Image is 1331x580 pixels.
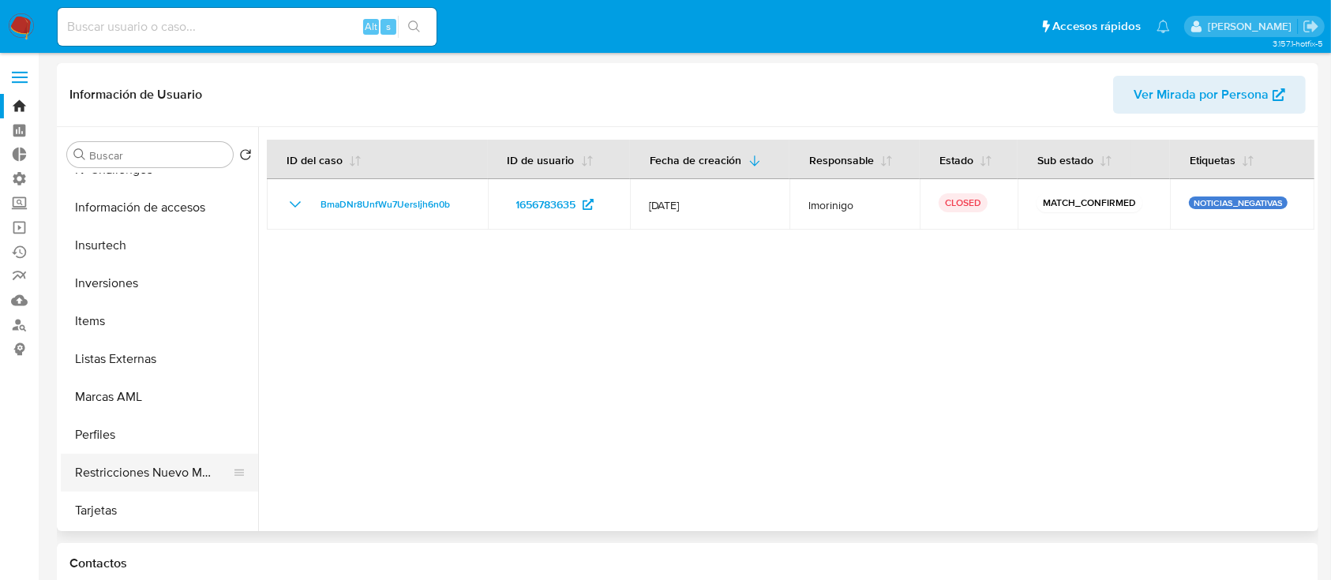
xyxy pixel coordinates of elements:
[1208,19,1297,34] p: ezequiel.castrillon@mercadolibre.com
[61,264,258,302] button: Inversiones
[1113,76,1306,114] button: Ver Mirada por Persona
[73,148,86,161] button: Buscar
[89,148,227,163] input: Buscar
[61,492,258,529] button: Tarjetas
[1052,18,1141,35] span: Accesos rápidos
[61,226,258,264] button: Insurtech
[398,16,430,38] button: search-icon
[1303,18,1319,35] a: Salir
[61,416,258,454] button: Perfiles
[1134,76,1269,114] span: Ver Mirada por Persona
[69,556,1306,571] h1: Contactos
[61,189,258,226] button: Información de accesos
[61,340,258,378] button: Listas Externas
[386,19,391,34] span: s
[239,148,252,166] button: Volver al orden por defecto
[58,17,437,37] input: Buscar usuario o caso...
[365,19,377,34] span: Alt
[1157,20,1170,33] a: Notificaciones
[61,454,246,492] button: Restricciones Nuevo Mundo
[61,302,258,340] button: Items
[69,87,202,103] h1: Información de Usuario
[61,378,258,416] button: Marcas AML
